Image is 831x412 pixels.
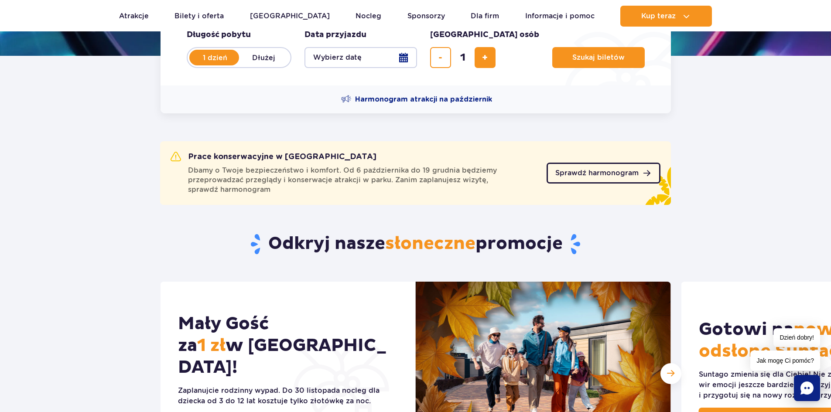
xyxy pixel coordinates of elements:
[304,30,366,40] span: Data przyjazdu
[641,12,676,20] span: Kup teraz
[475,47,496,68] button: dodaj bilet
[341,94,492,105] a: Harmonogram atrakcji na październik
[452,47,473,68] input: liczba biletów
[572,54,625,61] span: Szukaj biletów
[161,12,671,85] form: Planowanie wizyty w Park of Poland
[525,6,595,27] a: Informacje i pomoc
[773,328,820,347] span: Dzień dobry!
[197,335,226,357] span: 1 zł
[552,47,645,68] button: Szukaj biletów
[385,233,475,255] span: słoneczne
[407,6,445,27] a: Sponsorzy
[178,385,398,406] div: Zaplanujcie rodzinny wypad. Do 30 listopada nocleg dla dziecka od 3 do 12 lat kosztuje tylko złot...
[555,170,639,177] span: Sprawdź harmonogram
[750,351,820,371] span: Jak mogę Ci pomóc?
[190,48,240,67] label: 1 dzień
[355,95,492,104] span: Harmonogram atrakcji na październik
[471,6,499,27] a: Dla firm
[430,30,539,40] span: [GEOGRAPHIC_DATA] osób
[174,6,224,27] a: Bilety i oferta
[250,6,330,27] a: [GEOGRAPHIC_DATA]
[119,6,149,27] a: Atrakcje
[430,47,451,68] button: usuń bilet
[660,363,681,384] div: Następny slajd
[794,375,820,401] div: Chat
[620,6,712,27] button: Kup teraz
[160,233,671,255] h2: Odkryj nasze promocje
[547,163,660,184] a: Sprawdź harmonogram
[304,47,417,68] button: Wybierz datę
[356,6,381,27] a: Nocleg
[171,152,376,162] h2: Prace konserwacyjne w [GEOGRAPHIC_DATA]
[187,30,251,40] span: Długość pobytu
[239,48,289,67] label: Dłużej
[188,166,536,194] span: Dbamy o Twoje bezpieczeństwo i komfort. Od 6 października do 19 grudnia będziemy przeprowadzać pr...
[178,313,398,378] h2: Mały Gość za w [GEOGRAPHIC_DATA]!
